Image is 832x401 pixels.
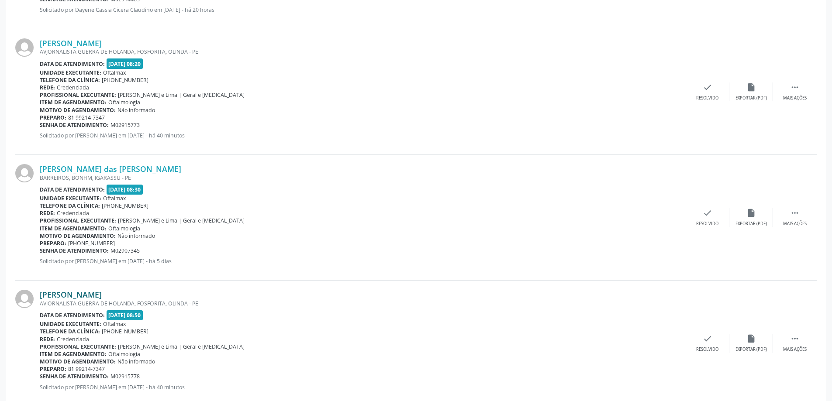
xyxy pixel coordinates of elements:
[703,208,712,218] i: check
[40,174,686,182] div: BARREIROS, BONFIM, IGARASSU - PE
[57,336,89,343] span: Credenciada
[40,91,116,99] b: Profissional executante:
[57,84,89,91] span: Credenciada
[40,164,181,174] a: [PERSON_NAME] das [PERSON_NAME]
[783,95,807,101] div: Mais ações
[15,164,34,182] img: img
[40,320,101,328] b: Unidade executante:
[40,38,102,48] a: [PERSON_NAME]
[107,310,143,320] span: [DATE] 08:50
[40,312,105,319] b: Data de atendimento:
[735,95,767,101] div: Exportar (PDF)
[696,346,718,353] div: Resolvido
[40,343,116,350] b: Profissional executante:
[40,232,116,240] b: Motivo de agendamento:
[40,69,101,76] b: Unidade executante:
[102,328,148,335] span: [PHONE_NUMBER]
[108,350,140,358] span: Oftalmologia
[783,346,807,353] div: Mais ações
[40,247,109,254] b: Senha de atendimento:
[103,69,126,76] span: Oftalmax
[735,221,767,227] div: Exportar (PDF)
[40,121,109,129] b: Senha de atendimento:
[15,290,34,308] img: img
[40,257,686,265] p: Solicitado por [PERSON_NAME] em [DATE] - há 5 dias
[40,84,55,91] b: Rede:
[40,300,686,307] div: AVJORNALISTA GUERRA DE HOLANDA, FOSFORITA, OLINDA - PE
[746,208,756,218] i: insert_drive_file
[40,195,101,202] b: Unidade executante:
[40,60,105,68] b: Data de atendimento:
[107,58,143,69] span: [DATE] 08:20
[68,365,105,373] span: 81 99214-7347
[40,384,686,391] p: Solicitado por [PERSON_NAME] em [DATE] - há 40 minutos
[108,99,140,106] span: Oftalmologia
[40,290,102,299] a: [PERSON_NAME]
[790,334,800,343] i: 
[40,99,107,106] b: Item de agendamento:
[103,195,126,202] span: Oftalmax
[110,247,140,254] span: M02907345
[40,336,55,343] b: Rede:
[118,343,245,350] span: [PERSON_NAME] e Lima | Geral e [MEDICAL_DATA]
[40,350,107,358] b: Item de agendamento:
[703,334,712,343] i: check
[102,76,148,84] span: [PHONE_NUMBER]
[40,225,107,232] b: Item de agendamento:
[118,217,245,224] span: [PERSON_NAME] e Lima | Geral e [MEDICAL_DATA]
[40,373,109,380] b: Senha de atendimento:
[15,38,34,57] img: img
[110,121,140,129] span: M02915773
[68,114,105,121] span: 81 99214-7347
[40,114,66,121] b: Preparo:
[783,221,807,227] div: Mais ações
[117,106,155,114] span: Não informado
[735,346,767,353] div: Exportar (PDF)
[703,82,712,92] i: check
[40,48,686,55] div: AVJORNALISTA GUERRA DE HOLANDA, FOSFORITA, OLINDA - PE
[40,328,100,335] b: Telefone da clínica:
[117,232,155,240] span: Não informado
[40,209,55,217] b: Rede:
[746,334,756,343] i: insert_drive_file
[790,82,800,92] i: 
[40,106,116,114] b: Motivo de agendamento:
[40,186,105,193] b: Data de atendimento:
[40,6,686,14] p: Solicitado por Dayene Cassia Cicera Claudino em [DATE] - há 20 horas
[110,373,140,380] span: M02915778
[40,365,66,373] b: Preparo:
[68,240,115,247] span: [PHONE_NUMBER]
[40,76,100,84] b: Telefone da clínica:
[103,320,126,328] span: Oftalmax
[40,217,116,224] b: Profissional executante:
[102,202,148,209] span: [PHONE_NUMBER]
[107,185,143,195] span: [DATE] 08:30
[40,358,116,365] b: Motivo de agendamento:
[108,225,140,232] span: Oftalmologia
[117,358,155,365] span: Não informado
[40,240,66,247] b: Preparo:
[696,221,718,227] div: Resolvido
[696,95,718,101] div: Resolvido
[790,208,800,218] i: 
[57,209,89,217] span: Credenciada
[118,91,245,99] span: [PERSON_NAME] e Lima | Geral e [MEDICAL_DATA]
[746,82,756,92] i: insert_drive_file
[40,132,686,139] p: Solicitado por [PERSON_NAME] em [DATE] - há 40 minutos
[40,202,100,209] b: Telefone da clínica:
